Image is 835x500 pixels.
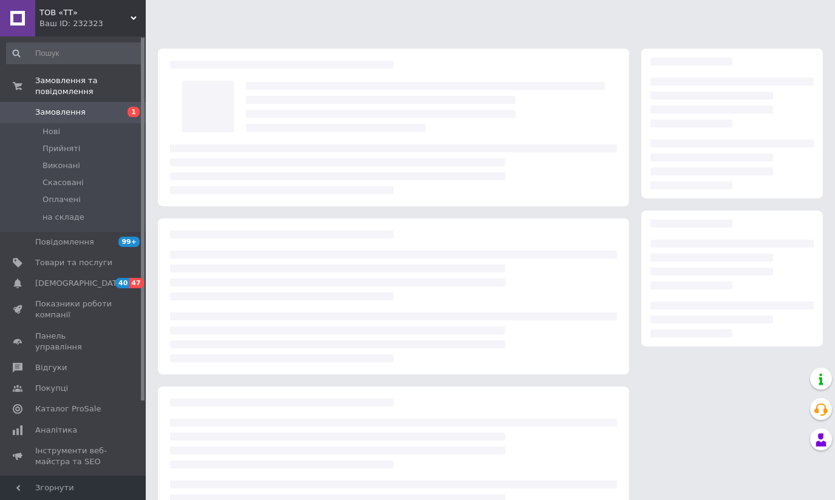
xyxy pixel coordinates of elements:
span: Відгуки [35,362,67,373]
span: Покупці [35,383,68,394]
span: 47 [129,278,143,288]
span: Прийняті [43,143,80,154]
div: Ваш ID: 232323 [39,18,146,29]
span: 1 [128,107,140,117]
span: Нові [43,126,60,137]
span: Інструменти веб-майстра та SEO [35,445,112,467]
span: Замовлення та повідомлення [35,75,146,97]
span: Скасовані [43,177,84,188]
span: Показники роботи компанії [35,299,112,320]
span: Оплачені [43,194,81,205]
span: на складе [43,212,84,223]
span: Товари та послуги [35,257,112,268]
span: 99+ [118,237,140,247]
span: Аналітика [35,425,77,436]
span: ТОВ «ТТ» [39,7,131,18]
span: Каталог ProSale [35,404,101,414]
span: Виконані [43,160,80,171]
span: Панель управління [35,331,112,353]
input: Пошук [6,42,143,64]
span: Повідомлення [35,237,94,248]
span: [DEMOGRAPHIC_DATA] [35,278,125,289]
span: Замовлення [35,107,86,118]
span: 40 [115,278,129,288]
